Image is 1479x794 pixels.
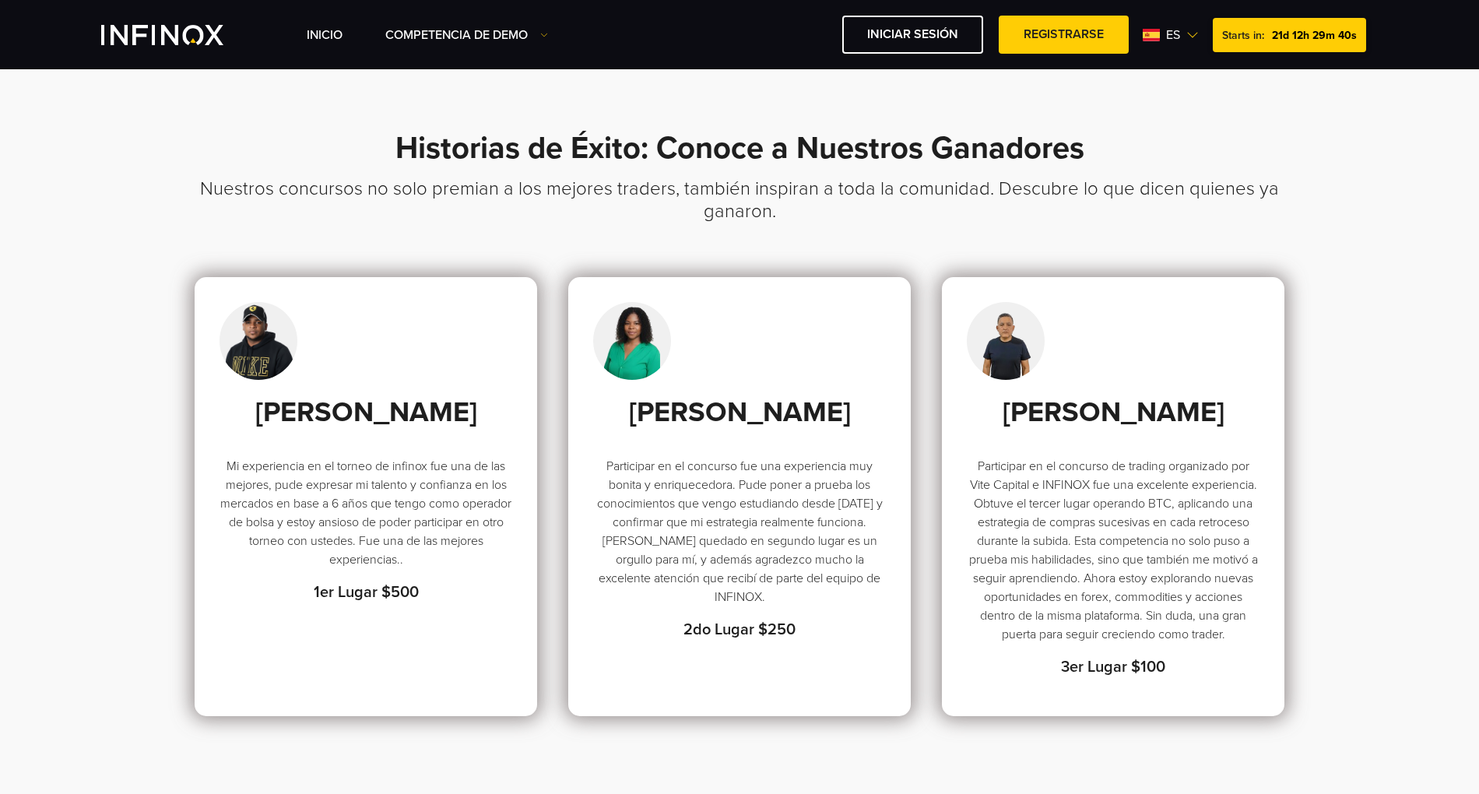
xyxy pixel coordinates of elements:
[540,31,548,39] img: Dropdown
[683,620,796,639] strong: 2do Lugar $250
[967,302,1045,380] img: Jacinto Manyari del Carpio
[220,395,512,430] h3: [PERSON_NAME]
[195,132,1284,177] h1: Historias de Éxito: Conoce a Nuestros Ganadores
[220,302,297,380] img: Luis González Otañez
[967,395,1259,430] h3: [PERSON_NAME]
[593,395,886,430] h3: [PERSON_NAME]
[220,457,512,569] p: Mi experiencia en el torneo de infinox fue una de las mejores, pude expresar mi talento y confian...
[1222,29,1264,42] span: Starts in:
[967,457,1259,644] p: Participar en el concurso de trading organizado por Vite Capital e INFINOX fue una excelente expe...
[1061,658,1165,676] strong: 3er Lugar $100
[314,583,419,602] strong: 1er Lugar $500
[842,16,983,54] a: Iniciar sesión
[593,302,671,380] img: Anyi Hidalgo Rengifo
[195,177,1284,278] h3: Nuestros concursos no solo premian a los mejores traders, también inspiran a toda la comunidad. D...
[999,16,1129,54] a: Registrarse
[101,25,260,45] a: INFINOX Vite
[1160,26,1186,44] span: es
[593,457,886,606] p: Participar en el concurso fue una experiencia muy bonita y enriquecedora. Pude poner a prueba los...
[1272,29,1357,42] span: 21d 12h 29m 40s
[385,26,548,44] a: Competencia de Demo
[307,26,343,44] a: INICIO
